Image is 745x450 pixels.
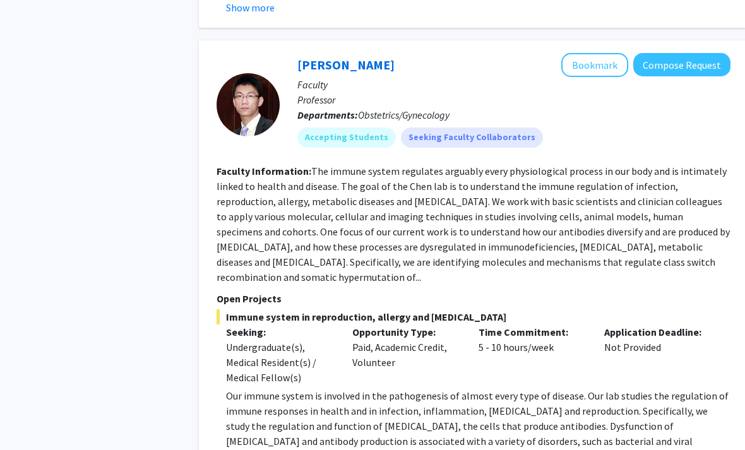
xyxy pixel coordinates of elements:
[226,340,333,386] div: Undergraduate(s), Medical Resident(s) / Medical Fellow(s)
[633,54,730,77] button: Compose Request to Kang Chen
[297,109,358,122] b: Departments:
[479,325,586,340] p: Time Commitment:
[469,325,595,386] div: 5 - 10 hours/week
[358,109,450,122] span: Obstetrics/Gynecology
[561,54,628,78] button: Add Kang Chen to Bookmarks
[595,325,721,386] div: Not Provided
[226,325,333,340] p: Seeking:
[217,165,730,284] fg-read-more: The immune system regulates arguably every physiological process in our body and is intimately li...
[343,325,469,386] div: Paid, Academic Credit, Volunteer
[297,93,730,108] p: Professor
[297,57,395,73] a: [PERSON_NAME]
[9,393,54,441] iframe: Chat
[217,310,730,325] span: Immune system in reproduction, allergy and [MEDICAL_DATA]
[401,128,543,148] mat-chip: Seeking Faculty Collaborators
[226,1,275,16] button: Show more
[352,325,460,340] p: Opportunity Type:
[297,128,396,148] mat-chip: Accepting Students
[297,78,730,93] p: Faculty
[217,292,730,307] p: Open Projects
[604,325,712,340] p: Application Deadline:
[217,165,311,178] b: Faculty Information:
